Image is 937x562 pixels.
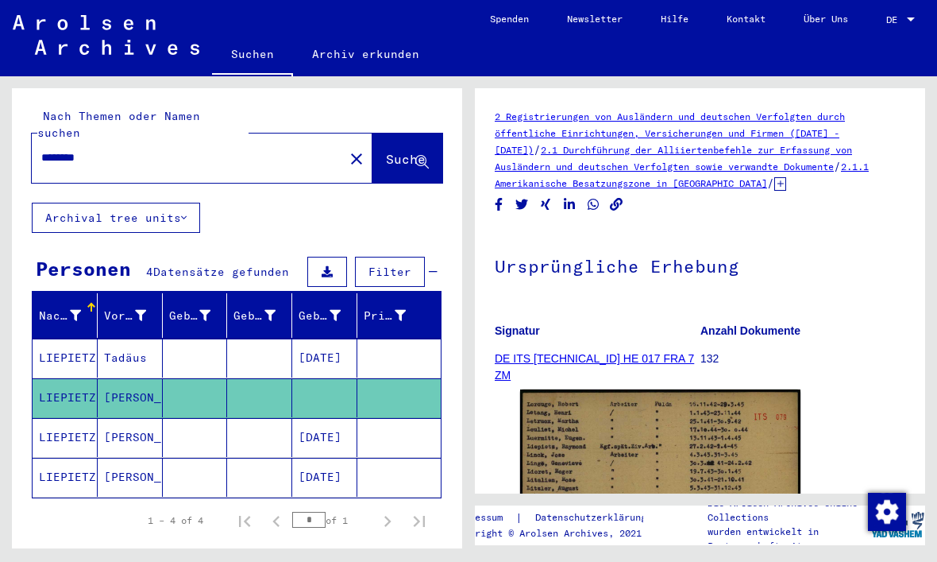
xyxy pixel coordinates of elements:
div: of 1 [292,513,372,528]
div: Nachname [39,303,101,328]
img: Arolsen_neg.svg [13,15,199,55]
a: Suchen [212,35,293,76]
div: Personen [36,254,131,283]
button: Copy link [608,195,625,215]
p: 132 [700,351,905,367]
a: 2.1 Durchführung der Alliiertenbefehle zur Erfassung von Ausländern und deutschen Verfolgten sowi... [495,144,852,172]
mat-cell: LIEPIETZ [33,339,98,378]
a: Archiv erkunden [293,35,438,73]
b: Anzahl Dokumente [700,324,800,337]
mat-header-cell: Vorname [98,293,163,338]
div: Nachname [39,308,81,324]
a: Datenschutzerklärung [522,510,665,526]
a: 2 Registrierungen von Ausländern und deutschen Verfolgten durch öffentliche Einrichtungen, Versic... [495,110,845,156]
button: Share on Facebook [491,195,507,215]
p: Die Arolsen Archives Online-Collections [708,496,869,525]
div: Vorname [104,308,146,324]
mat-cell: [PERSON_NAME] [98,458,163,497]
button: Previous page [260,505,292,537]
div: | [453,510,665,526]
p: Copyright © Arolsen Archives, 2021 [453,526,665,541]
h1: Ursprüngliche Erhebung [495,230,905,300]
span: 4 [146,265,153,279]
span: / [767,176,774,190]
button: Next page [372,505,403,537]
div: Geburtsdatum [299,303,361,328]
mat-label: Nach Themen oder Namen suchen [37,109,200,140]
span: Filter [368,265,411,279]
button: Archival tree units [32,203,200,233]
span: / [534,142,541,157]
div: Geburtsname [169,303,231,328]
div: Prisoner # [364,303,426,328]
mat-cell: [DATE] [292,418,357,457]
mat-header-cell: Prisoner # [357,293,441,338]
mat-icon: close [347,149,366,169]
p: wurden entwickelt in Partnerschaft mit [708,525,869,553]
div: Geburtsname [169,308,211,324]
button: Filter [355,257,425,287]
a: DE ITS [TECHNICAL_ID] HE 017 FRA 7 ZM [495,352,694,382]
button: Share on Twitter [514,195,530,215]
button: Last page [403,505,435,537]
mat-cell: LIEPIETZ [33,418,98,457]
mat-cell: [DATE] [292,458,357,497]
span: / [834,159,841,173]
div: Prisoner # [364,308,406,324]
span: Datensätze gefunden [153,265,289,279]
mat-header-cell: Geburtsname [163,293,228,338]
span: Suche [386,151,426,167]
mat-header-cell: Geburtsdatum [292,293,357,338]
div: Geburt‏ [233,303,295,328]
mat-cell: [DATE] [292,339,357,378]
mat-cell: LIEPIETZ [33,378,98,417]
button: First page [229,505,260,537]
img: Zustimmung ändern [868,493,906,531]
mat-cell: LIEPIETZ [33,458,98,497]
div: 1 – 4 of 4 [148,514,203,528]
b: Signatur [495,324,540,337]
mat-cell: [PERSON_NAME] [98,378,163,417]
div: Geburt‏ [233,308,276,324]
mat-header-cell: Geburt‏ [227,293,292,338]
mat-cell: Tadäus [98,339,163,378]
mat-cell: [PERSON_NAME] [98,418,163,457]
button: Suche [372,134,442,183]
div: Vorname [104,303,166,328]
button: Share on Xing [538,195,554,215]
a: Impressum [453,510,515,526]
div: Geburtsdatum [299,308,341,324]
span: DE [886,14,904,25]
button: Clear [341,142,372,174]
mat-header-cell: Nachname [33,293,98,338]
button: Share on WhatsApp [585,195,602,215]
button: Share on LinkedIn [561,195,578,215]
